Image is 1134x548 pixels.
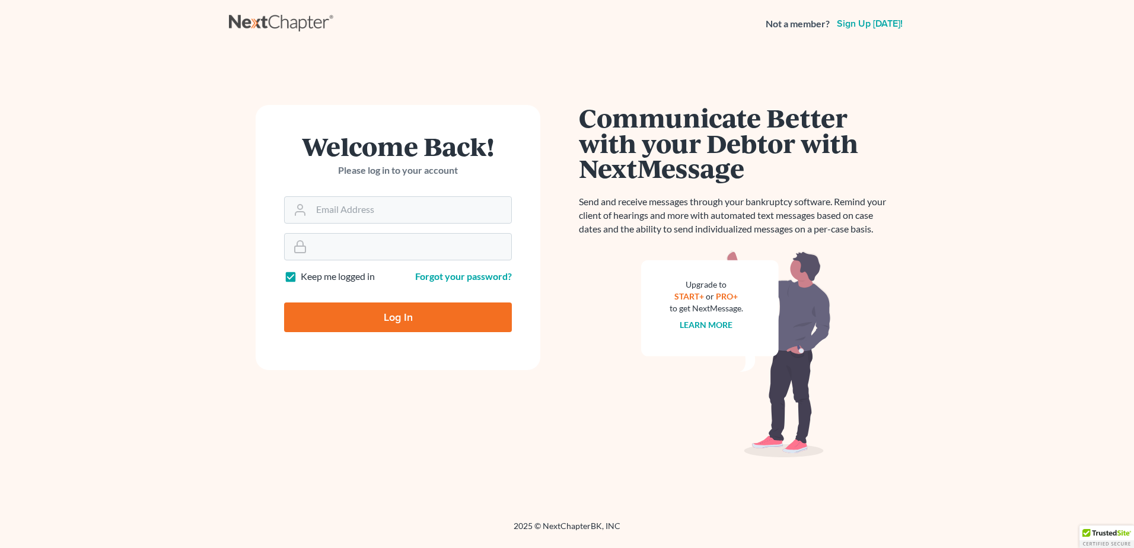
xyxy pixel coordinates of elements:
[706,291,715,301] span: or
[229,520,905,541] div: 2025 © NextChapterBK, INC
[766,17,830,31] strong: Not a member?
[670,279,743,291] div: Upgrade to
[579,195,893,236] p: Send and receive messages through your bankruptcy software. Remind your client of hearings and mo...
[301,270,375,283] label: Keep me logged in
[675,291,705,301] a: START+
[716,291,738,301] a: PRO+
[1079,525,1134,548] div: TrustedSite Certified
[311,197,511,223] input: Email Address
[284,164,512,177] p: Please log in to your account
[670,302,743,314] div: to get NextMessage.
[415,270,512,282] a: Forgot your password?
[680,320,733,330] a: Learn more
[579,105,893,181] h1: Communicate Better with your Debtor with NextMessage
[641,250,831,458] img: nextmessage_bg-59042aed3d76b12b5cd301f8e5b87938c9018125f34e5fa2b7a6b67550977c72.svg
[834,19,905,28] a: Sign up [DATE]!
[284,133,512,159] h1: Welcome Back!
[284,302,512,332] input: Log In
